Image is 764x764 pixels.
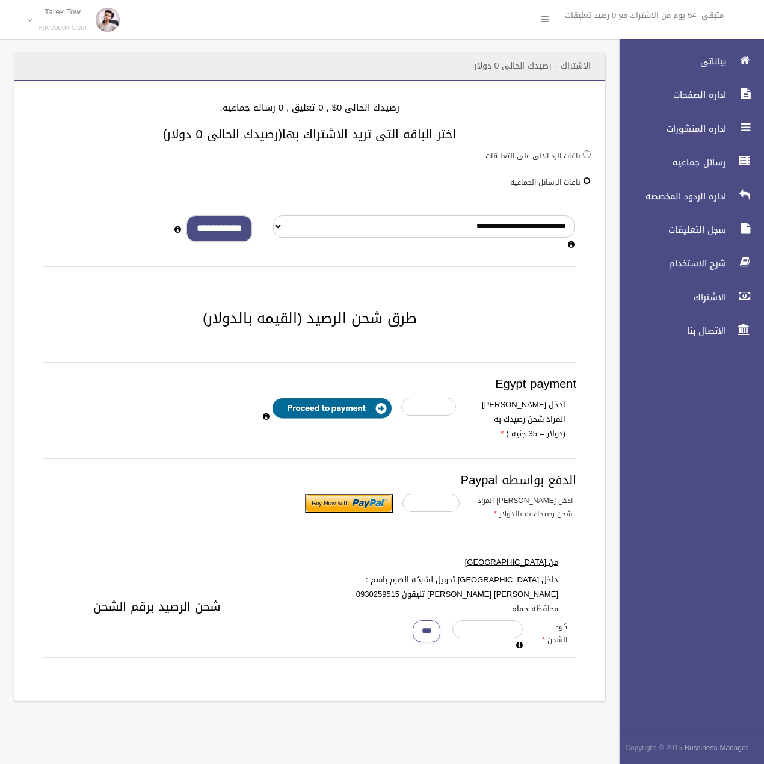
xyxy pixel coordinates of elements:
[609,48,764,75] a: بياناتى
[609,149,764,176] a: رسائل جماعيه
[609,318,764,344] a: الاتصال بنا
[43,377,576,390] h3: Egypt payment
[609,291,730,303] span: الاشتراك
[29,103,591,113] h4: رصيدك الحالى 0$ , 0 تعليق , 0 رساله جماعيه.
[460,54,605,78] header: الاشتراك - رصيدك الحالى 0 دولار
[485,149,581,162] label: باقات الرد الالى على التعليقات
[43,473,576,487] h3: الدفع بواسطه Paypal
[510,176,581,189] label: باقات الرسائل الجماعيه
[305,494,393,513] input: Submit
[609,250,764,277] a: شرح الاستخدام
[469,494,582,520] label: ادخل [PERSON_NAME] المراد شحن رصيدك به بالدولار
[532,620,576,647] label: كود الشحن
[38,7,87,16] p: Tarek Tow
[29,310,591,326] h2: طرق شحن الرصيد (القيمه بالدولار)
[609,224,730,236] span: سجل التعليقات
[609,257,730,270] span: شرح الاستخدام
[609,123,730,135] span: اداره المنشورات
[609,116,764,142] a: اداره المنشورات
[609,284,764,310] a: الاشتراك
[609,55,730,67] span: بياناتى
[342,573,567,616] label: داخل [GEOGRAPHIC_DATA] تحويل لشركه الهرم باسم : [PERSON_NAME] [PERSON_NAME] تليقون 0930259515 محا...
[609,325,730,337] span: الاتصال بنا
[342,555,567,570] label: من [GEOGRAPHIC_DATA]
[609,190,730,202] span: اداره الردود المخصصه
[685,741,748,754] strong: Bussiness Manager
[609,217,764,243] a: سجل التعليقات
[609,156,730,168] span: رسائل جماعيه
[38,23,87,32] small: Facebook User
[29,128,591,141] h3: اختر الباقه التى تريد الاشتراك بها(رصيدك الحالى 0 دولار)
[609,82,764,108] a: اداره الصفحات
[43,600,576,613] h3: شحن الرصيد برقم الشحن
[609,89,730,101] span: اداره الصفحات
[465,398,575,441] label: ادخل [PERSON_NAME] المراد شحن رصيدك به (دولار = 35 جنيه )
[625,741,682,754] span: Copyright © 2015
[609,183,764,209] a: اداره الردود المخصصه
